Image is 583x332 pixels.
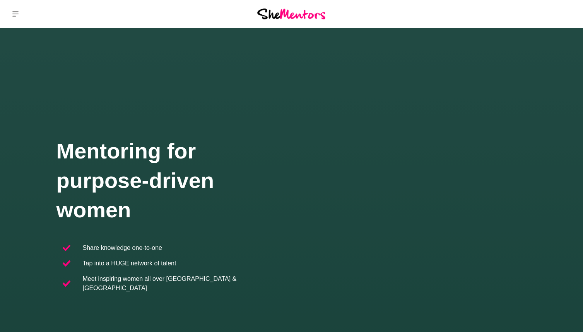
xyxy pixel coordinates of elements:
a: Grace K [555,5,574,23]
h1: Mentoring for purpose-driven women [56,136,292,225]
p: Tap into a HUGE network of talent [83,259,176,268]
p: Meet inspiring women all over [GEOGRAPHIC_DATA] & [GEOGRAPHIC_DATA] [83,274,286,293]
p: Share knowledge one-to-one [83,243,162,253]
img: She Mentors Logo [257,9,325,19]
